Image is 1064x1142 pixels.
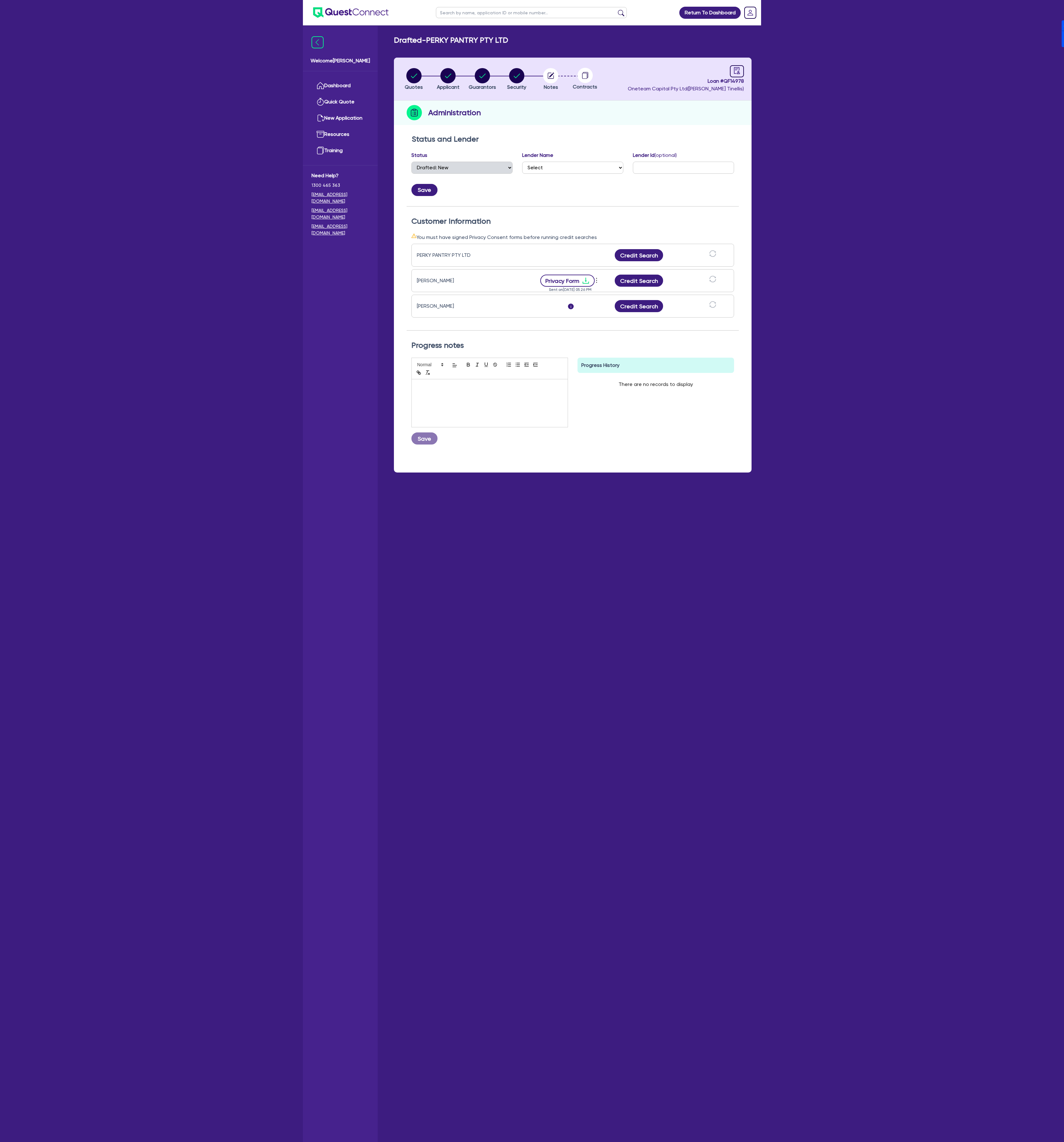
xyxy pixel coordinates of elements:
button: sync [707,250,718,261]
input: Search by name, application ID or mobile number... [436,7,627,18]
div: [PERSON_NAME] [417,302,496,310]
div: You must have signed Privacy Consent forms before running credit searches [411,233,734,241]
div: [PERSON_NAME] [417,277,496,284]
a: audit [730,65,744,77]
label: Lender Name [522,151,553,159]
button: Notes [543,68,559,91]
button: Credit Search [615,300,663,312]
button: Applicant [437,68,460,91]
button: Save [411,184,437,196]
img: quick-quote [317,98,324,106]
span: (optional) [654,152,677,158]
span: 1300 465 363 [311,182,369,189]
span: more [593,276,600,285]
img: new-application [317,114,324,122]
span: Oneteam Capital Pty Ltd ( [PERSON_NAME] Tinellis ) [628,86,744,92]
span: Welcome [PERSON_NAME] [311,57,370,65]
button: Credit Search [615,275,663,287]
a: Quick Quote [311,94,369,110]
h2: Status and Lender [412,135,734,144]
span: sync [709,250,716,257]
button: Security [507,68,527,91]
label: Status [411,151,427,159]
h2: Progress notes [411,341,734,350]
span: Security [507,84,526,90]
span: Applicant [437,84,459,90]
a: Dropdown toggle [742,4,759,21]
a: Training [311,143,369,159]
button: Credit Search [615,249,663,261]
label: Lender Id [633,151,677,159]
button: Dropdown toggle [595,275,600,286]
div: Progress History [577,358,734,373]
button: sync [707,275,718,286]
button: Quotes [404,68,423,91]
div: PERKY PANTRY PTY LTD [417,251,496,259]
img: resources [317,130,324,138]
h2: Administration [428,107,481,118]
button: Guarantors [468,68,496,91]
span: Contracts [573,84,597,90]
button: sync [707,301,718,312]
a: Return To Dashboard [679,7,741,19]
a: [EMAIL_ADDRESS][DOMAIN_NAME] [311,207,369,221]
span: Need Help? [311,172,369,179]
h2: Drafted - PERKY PANTRY PTY LTD [394,36,508,45]
a: New Application [311,110,369,126]
h2: Customer Information [411,217,734,226]
a: Resources [311,126,369,143]
button: Save [411,432,437,445]
span: Guarantors [469,84,496,90]
img: step-icon [407,105,422,120]
a: [EMAIL_ADDRESS][DOMAIN_NAME] [311,191,369,205]
span: i [568,304,574,309]
img: quest-connect-logo-blue [313,7,388,18]
span: warning [411,233,416,238]
span: Quotes [405,84,423,90]
img: training [317,147,324,154]
img: icon-menu-close [311,36,324,48]
div: There are no records to display [611,373,701,396]
span: sync [709,301,716,308]
span: Notes [544,84,558,90]
span: download [582,277,590,284]
span: Loan # QF14978 [628,77,744,85]
span: sync [709,276,716,283]
button: Privacy Formdownload [540,275,595,287]
a: [EMAIL_ADDRESS][DOMAIN_NAME] [311,223,369,236]
span: audit [733,67,740,74]
a: Dashboard [311,78,369,94]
